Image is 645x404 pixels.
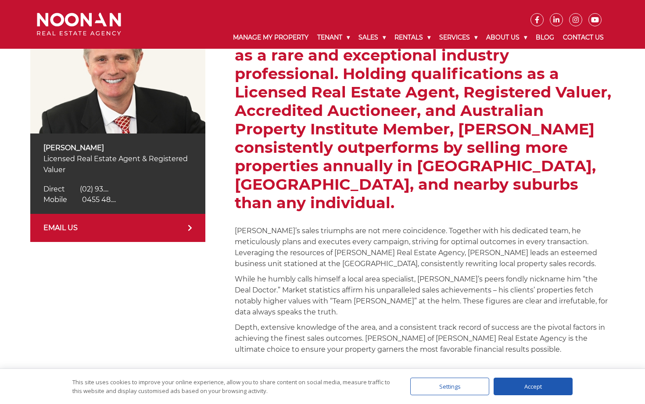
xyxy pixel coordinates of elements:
[43,185,65,193] span: Direct
[531,26,559,49] a: Blog
[390,26,435,49] a: Rentals
[43,153,193,175] p: Licensed Real Estate Agent & Registered Valuer
[313,26,354,49] a: Tenant
[559,26,608,49] a: Contact Us
[30,9,206,133] img: David Hughes
[235,322,615,355] p: Depth, extensive knowledge of the area, and a consistent track record of success are the pivotal ...
[482,26,531,49] a: About Us
[72,378,393,395] div: This site uses cookies to improve your online experience, allow you to share content on social me...
[43,195,116,204] a: Click to reveal phone number
[37,13,121,36] img: Noonan Real Estate Agency
[410,378,489,395] div: Settings
[435,26,482,49] a: Services
[80,185,108,193] span: (02) 93....
[229,26,313,49] a: Manage My Property
[235,225,615,269] p: [PERSON_NAME]’s sales triumphs are not mere coincidence. Together with his dedicated team, he met...
[43,195,67,204] span: Mobile
[30,214,206,242] a: EMAIL US
[235,9,615,212] h2: With over 20 years of respected experience in the real estate field, [PERSON_NAME] stands as a ra...
[43,185,108,193] a: Click to reveal phone number
[354,26,390,49] a: Sales
[82,195,116,204] span: 0455 48....
[43,142,193,153] p: [PERSON_NAME]
[494,378,573,395] div: Accept
[235,274,615,317] p: While he humbly calls himself a local area specialist, [PERSON_NAME]’s peers fondly nickname him ...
